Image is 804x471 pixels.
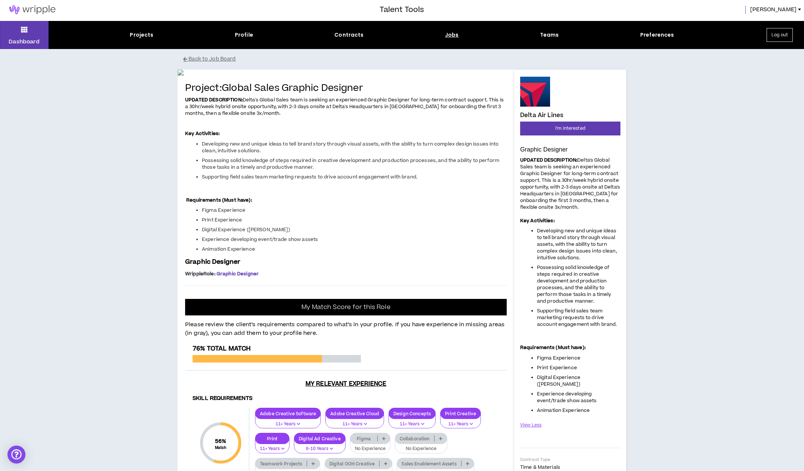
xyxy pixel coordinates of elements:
[185,270,215,277] span: Wripple Role :
[555,125,585,132] span: I'm Interested
[294,436,345,441] p: Digital Ad Creative
[520,457,620,462] p: Contract Type
[750,6,797,14] span: [PERSON_NAME]
[202,236,318,243] span: Experience developing event/trade show assets
[520,419,541,432] button: View Less
[255,436,289,441] p: Print
[185,380,507,388] h3: My Relevant Experience
[255,439,289,453] button: 11+ Years
[520,122,620,135] button: I'm Interested
[537,308,617,328] span: Supporting field sales team marketing requests to drive account engagement with brand.
[255,411,320,416] p: Adobe Creative Software
[202,207,245,214] span: Figma Experience
[215,437,227,445] span: 56 %
[202,226,290,233] span: Digital Experience ([PERSON_NAME])
[178,70,514,76] img: If5NRre97O0EyGp9LF2GTzGWhqxOdcSwmBf3ATVg.jpg
[326,411,384,416] p: Adobe Creative Cloud
[183,53,632,66] button: Back to Job Board
[350,439,390,453] button: No Experience
[520,157,577,163] strong: UPDATED DESCRIPTION:
[389,415,436,429] button: 11+ Years
[537,391,597,404] span: Experience developing event/trade show assets
[185,97,504,117] span: Delta's Global Sales team is seeking an experienced Graphic Designer for long-term contract suppo...
[325,415,384,429] button: 11+ Years
[130,31,153,39] div: Projects
[520,157,620,211] span: Delta's Global Sales team is seeking an experienced Graphic Designer for long-term contract suppo...
[520,112,563,119] h4: Delta Air Lines
[202,174,417,180] span: Supporting field sales team marketing requests to drive account engagement with brand.
[301,303,390,311] p: My Match Score for this Role
[393,421,431,428] p: 11+ Years
[520,146,620,153] p: Graphic Designer
[299,446,341,452] p: 6-10 Years
[330,421,379,428] p: 11+ Years
[185,130,220,137] strong: Key Activities:
[537,264,611,305] span: Possessing solid knowledge of steps required in creative development and production processes, an...
[537,355,580,361] span: Figma Experience
[400,446,442,452] p: No Experience
[193,395,499,402] h4: Skill Requirements
[255,415,321,429] button: 11+ Years
[260,421,316,428] p: 11+ Years
[441,411,481,416] p: Print Creative
[294,439,346,453] button: 6-10 Years
[186,197,252,204] strong: Requirements (Must have):
[537,227,617,261] span: Developing new and unique ideas to tell brand story through visual assets, with the ability to tu...
[445,421,476,428] p: 11+ Years
[185,97,243,103] strong: UPDATED DESCRIPTION:
[185,316,507,337] p: Please review the client’s requirements compared to what’s in your profile. If you have experienc...
[395,436,434,441] p: Collaboration
[355,446,386,452] p: No Experience
[540,31,559,39] div: Teams
[202,157,499,171] span: Possessing solid knowledge of steps required in creative development and production processes, an...
[397,461,461,467] p: Sales Enablement Assets
[334,31,363,39] div: Contracts
[520,217,555,224] strong: Key Activities:
[185,257,240,266] span: Graphic Designer
[767,28,793,42] button: Log out
[520,464,620,471] p: Time & Materials
[640,31,674,39] div: Preferences
[7,446,25,464] div: Open Intercom Messenger
[215,445,227,450] small: Match
[440,415,481,429] button: 11+ Years
[255,461,307,467] p: Teamwork Projects
[537,364,577,371] span: Print Experience
[193,344,251,353] span: 76% Total Match
[537,374,580,388] span: Digital Experience ([PERSON_NAME])
[202,246,255,253] span: Animation Experience
[380,4,424,15] h3: Talent Tools
[389,411,435,416] p: Design Concepts
[260,446,285,452] p: 11+ Years
[185,83,507,94] h4: Project: Global Sales Graphic Designer
[395,439,447,453] button: No Experience
[537,407,590,414] span: Animation Experience
[325,461,380,467] p: Digital OOH Creative
[217,270,259,277] span: Graphic Designer
[9,38,40,46] p: Dashboard
[350,436,377,441] p: Figma
[520,344,586,351] strong: Requirements (Must have):
[202,141,499,154] span: Developing new and unique ideas to tell brand story through visual assets, with the ability to tu...
[202,217,242,223] span: Print Experience
[235,31,253,39] div: Profile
